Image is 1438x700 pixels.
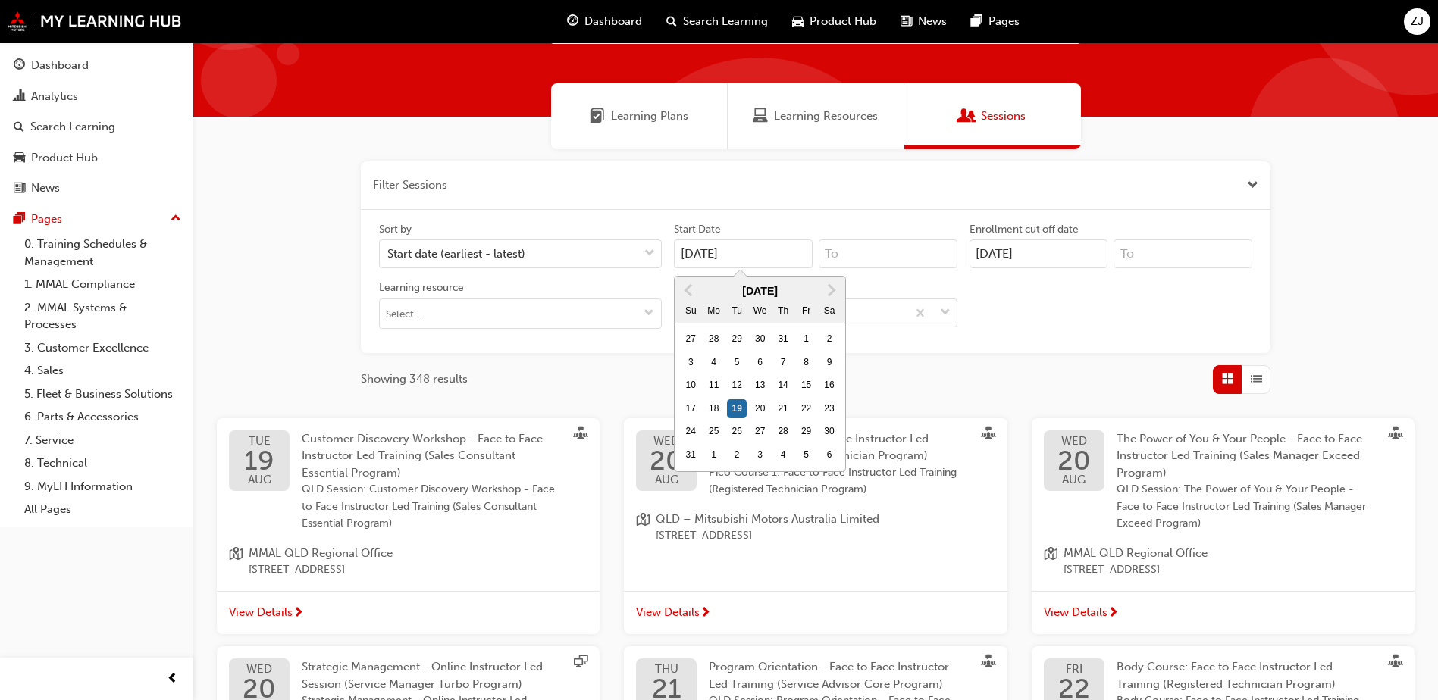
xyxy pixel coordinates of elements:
input: Learning resourcetoggle menu [380,299,661,328]
button: WED20AUGPico Course 1: Face to Face Instructor Led Training (Registered Technician Program)Pico C... [624,418,1007,635]
a: 5. Fleet & Business Solutions [18,383,187,406]
div: Pages [31,211,62,228]
div: Fr [797,302,816,321]
span: Learning Plans [590,108,605,125]
div: Sort by [379,222,412,237]
span: next-icon [1107,607,1119,620]
span: View Details [229,604,293,621]
img: mmal [8,11,182,31]
div: Choose Friday, August 15th, 2025 [797,376,816,395]
span: Dashboard [584,13,642,30]
a: WED20AUGThe Power of You & Your People - Face to Face Instructor Led Training (Sales Manager Exce... [1044,430,1402,533]
a: news-iconNews [888,6,959,37]
div: Choose Tuesday, September 2nd, 2025 [727,445,747,465]
span: [STREET_ADDRESS] [1064,561,1208,579]
a: 8. Technical [18,452,187,475]
span: guage-icon [14,59,25,73]
span: search-icon [666,12,677,31]
a: View Details [624,591,1007,635]
input: Enrollment cut off date [970,239,1108,268]
div: Tu [727,302,747,321]
div: We [750,302,770,321]
div: Choose Sunday, August 24th, 2025 [681,422,700,442]
a: search-iconSearch Learning [654,6,780,37]
a: car-iconProduct Hub [780,6,888,37]
div: [DATE] [675,283,845,300]
span: sessionType_ONLINE_URL-icon [574,655,587,671]
button: toggle menu [637,299,661,328]
a: 0. Training Schedules & Management [18,233,187,273]
span: Pages [988,13,1020,30]
span: TUE [244,436,274,447]
span: sessionType_FACE_TO_FACE-icon [982,427,995,443]
input: To [819,239,957,268]
span: [STREET_ADDRESS] [656,527,879,545]
span: News [918,13,947,30]
a: Learning PlansLearning Plans [551,83,728,149]
span: pages-icon [971,12,982,31]
span: news-icon [901,12,912,31]
span: prev-icon [167,670,178,689]
span: [STREET_ADDRESS] [249,561,393,579]
a: Dashboard [6,52,187,80]
button: TUE19AUGCustomer Discovery Workshop - Face to Face Instructor Led Training (Sales Consultant Esse... [217,418,600,635]
button: ZJ [1404,8,1430,35]
div: Start date (earliest - latest) [387,245,525,263]
div: Choose Friday, August 1st, 2025 [797,330,816,349]
div: Choose Sunday, August 10th, 2025 [681,376,700,395]
span: Grid [1222,370,1233,388]
div: Choose Tuesday, July 29th, 2025 [727,330,747,349]
a: 4. Sales [18,359,187,383]
div: month 2025-08 [679,328,841,467]
a: All Pages [18,498,187,521]
input: To [1114,239,1252,268]
span: Customer Discovery Workshop - Face to Face Instructor Led Training (Sales Consultant Essential Pr... [302,432,543,480]
button: Pages [6,205,187,233]
a: 7. Service [18,429,187,452]
span: QLD Session: The Power of You & Your People - Face to Face Instructor Led Training (Sales Manager... [1117,481,1378,533]
span: Showing 348 results [361,370,468,388]
span: Strategic Management - Online Instructor Led Session (Service Manager Turbo Program) [302,660,543,691]
span: down-icon [644,244,655,264]
a: WED20AUGPico Course 1: Face to Face Instructor Led Training (Registered Technician Program)Pico C... [636,430,995,498]
span: View Details [636,604,700,621]
div: Choose Saturday, August 9th, 2025 [819,353,839,373]
a: View Details [1032,591,1415,635]
button: Previous Month [676,278,700,302]
div: Sa [819,302,839,321]
span: QLD Session: Customer Discovery Workshop - Face to Face Instructor Led Training (Sales Consultant... [302,481,563,533]
span: chart-icon [14,90,25,104]
span: WED [1057,436,1091,447]
span: Sessions [960,108,975,125]
div: Choose Wednesday, July 30th, 2025 [750,330,770,349]
span: View Details [1044,604,1107,621]
div: Choose Thursday, August 14th, 2025 [773,376,793,395]
div: Analytics [31,88,78,105]
a: News [6,174,187,202]
div: Choose Thursday, August 28th, 2025 [773,422,793,442]
span: Pico Course 1: Face to Face Instructor Led Training (Registered Technician Program) [709,464,970,498]
span: search-icon [14,120,24,134]
a: location-iconQLD – Mitsubishi Motors Australia Limited[STREET_ADDRESS] [636,511,995,545]
span: QLD – Mitsubishi Motors Australia Limited [656,511,879,528]
span: down-icon [940,303,951,323]
div: Choose Monday, August 18th, 2025 [704,399,724,419]
a: guage-iconDashboard [555,6,654,37]
a: 1. MMAL Compliance [18,273,187,296]
span: MMAL QLD Regional Office [249,545,393,562]
div: Choose Saturday, August 30th, 2025 [819,422,839,442]
span: 20 [1057,447,1091,474]
button: Next Month [819,278,844,302]
div: Product Hub [31,149,98,167]
span: Search Learning [683,13,768,30]
span: next-icon [700,607,711,620]
span: Product Hub [810,13,876,30]
a: Analytics [6,83,187,111]
span: AUG [244,474,274,486]
div: Choose Friday, August 8th, 2025 [797,353,816,373]
span: pages-icon [14,213,25,227]
div: Choose Thursday, September 4th, 2025 [773,445,793,465]
span: Learning Plans [611,108,688,125]
div: Choose Saturday, August 23rd, 2025 [819,399,839,419]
